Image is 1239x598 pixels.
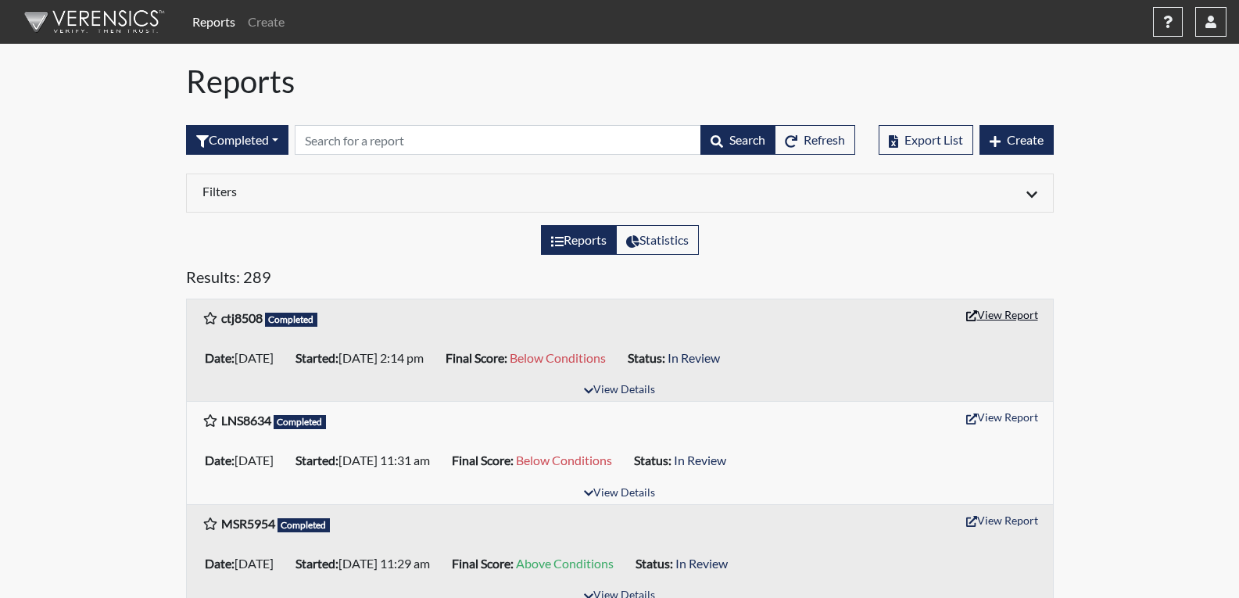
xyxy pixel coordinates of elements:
span: Export List [904,132,963,147]
li: [DATE] [199,346,289,371]
span: Above Conditions [516,556,614,571]
b: Final Score: [452,556,514,571]
button: View Details [577,483,662,504]
span: Search [729,132,765,147]
button: View Report [959,508,1045,532]
b: Final Score: [452,453,514,467]
button: Search [700,125,775,155]
label: View statistics about completed interviews [616,225,699,255]
span: Completed [274,415,327,429]
b: LNS8634 [221,413,271,428]
b: Started: [295,453,338,467]
span: In Review [675,556,728,571]
button: Completed [186,125,288,155]
span: In Review [668,350,720,365]
li: [DATE] [199,448,289,473]
span: Completed [278,518,331,532]
b: MSR5954 [221,516,275,531]
b: Status: [636,556,673,571]
b: Date: [205,453,235,467]
b: Date: [205,556,235,571]
div: Filter by interview status [186,125,288,155]
button: View Details [577,380,662,401]
span: In Review [674,453,726,467]
button: Refresh [775,125,855,155]
b: ctj8508 [221,310,263,325]
input: Search by Registration ID, Interview Number, or Investigation Name. [295,125,701,155]
b: Date: [205,350,235,365]
h6: Filters [202,184,608,199]
li: [DATE] 11:31 am [289,448,446,473]
b: Final Score: [446,350,507,365]
b: Started: [295,350,338,365]
h5: Results: 289 [186,267,1054,292]
b: Started: [295,556,338,571]
label: View the list of reports [541,225,617,255]
button: Create [979,125,1054,155]
h1: Reports [186,63,1054,100]
div: Click to expand/collapse filters [191,184,1049,202]
button: Export List [879,125,973,155]
span: Below Conditions [516,453,612,467]
span: Below Conditions [510,350,606,365]
li: [DATE] 11:29 am [289,551,446,576]
b: Status: [634,453,671,467]
span: Create [1007,132,1044,147]
li: [DATE] 2:14 pm [289,346,439,371]
button: View Report [959,303,1045,327]
span: Completed [265,313,318,327]
a: Reports [186,6,242,38]
button: View Report [959,405,1045,429]
span: Refresh [804,132,845,147]
li: [DATE] [199,551,289,576]
b: Status: [628,350,665,365]
a: Create [242,6,291,38]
